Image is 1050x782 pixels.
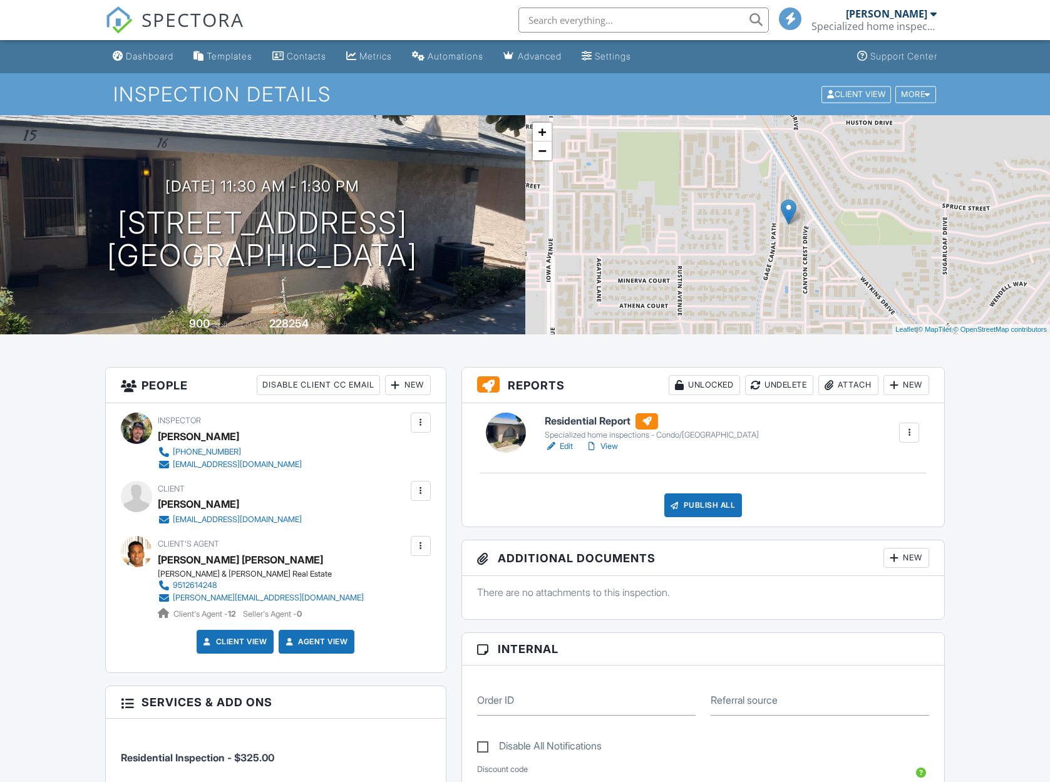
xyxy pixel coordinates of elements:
div: [EMAIL_ADDRESS][DOMAIN_NAME] [173,515,302,525]
strong: 0 [297,609,302,619]
div: Client View [821,86,891,103]
div: [PHONE_NUMBER] [173,447,241,457]
div: Support Center [870,51,937,61]
div: [PERSON_NAME][EMAIL_ADDRESS][DOMAIN_NAME] [173,593,364,603]
div: New [883,548,929,568]
strong: 12 [228,609,236,619]
a: [EMAIL_ADDRESS][DOMAIN_NAME] [158,513,302,526]
a: 9512614248 [158,579,364,592]
h1: Inspection Details [113,83,937,105]
div: | [892,324,1050,335]
div: [PERSON_NAME] [158,495,239,513]
div: New [883,375,929,395]
a: View [585,440,618,453]
div: [PERSON_NAME] [846,8,927,20]
span: Lot Size [241,320,267,329]
p: There are no attachments to this inspection. [477,585,930,599]
div: 9512614248 [173,580,217,590]
a: [EMAIL_ADDRESS][DOMAIN_NAME] [158,458,302,471]
span: Seller's Agent - [243,609,302,619]
span: sq. ft. [212,320,229,329]
div: Contacts [287,51,326,61]
div: Specialized home inspections [811,20,937,33]
div: Undelete [745,375,813,395]
label: Referral source [711,693,778,707]
label: Discount code [477,764,528,775]
a: Leaflet [895,326,916,333]
span: Client's Agent - [173,609,238,619]
div: More [895,86,936,103]
a: Zoom out [533,141,552,160]
h3: Reports [462,368,945,403]
div: Specialized home inspections - Condo/[GEOGRAPHIC_DATA] [545,430,759,440]
span: SPECTORA [142,6,244,33]
div: Automations [428,51,483,61]
a: Client View [201,635,267,648]
div: Disable Client CC Email [257,375,380,395]
h3: Internal [462,633,945,666]
span: sq.ft. [311,320,326,329]
div: [EMAIL_ADDRESS][DOMAIN_NAME] [173,460,302,470]
label: Order ID [477,693,514,707]
div: Attach [818,375,878,395]
a: Residential Report Specialized home inspections - Condo/[GEOGRAPHIC_DATA] [545,413,759,441]
div: Metrics [359,51,392,61]
a: Templates [188,45,257,68]
div: Settings [595,51,631,61]
h3: [DATE] 11:30 am - 1:30 pm [165,178,359,195]
a: Contacts [267,45,331,68]
img: The Best Home Inspection Software - Spectora [105,6,133,34]
h3: People [106,368,446,403]
a: © OpenStreetMap contributors [954,326,1047,333]
a: [PHONE_NUMBER] [158,446,302,458]
a: © MapTiler [918,326,952,333]
span: Inspector [158,416,201,425]
input: Search everything... [518,8,769,33]
a: SPECTORA [105,17,244,43]
div: 900 [189,317,210,330]
a: Zoom in [533,123,552,141]
div: [PERSON_NAME] & [PERSON_NAME] Real Estate [158,569,374,579]
li: Service: Residential Inspection [121,728,431,774]
div: Templates [207,51,252,61]
span: Residential Inspection - $325.00 [121,751,274,764]
span: Client [158,484,185,493]
a: Automations (Basic) [407,45,488,68]
a: Agent View [283,635,347,648]
div: Dashboard [126,51,173,61]
span: Client's Agent [158,539,219,548]
a: Metrics [341,45,397,68]
div: 228254 [269,317,309,330]
h1: [STREET_ADDRESS] [GEOGRAPHIC_DATA] [107,207,418,273]
a: [PERSON_NAME] [PERSON_NAME] [158,550,323,569]
a: Advanced [498,45,567,68]
label: Disable All Notifications [477,740,602,756]
div: New [385,375,431,395]
a: Client View [820,89,894,98]
a: Settings [577,45,636,68]
h3: Additional Documents [462,540,945,576]
a: Dashboard [108,45,178,68]
div: Publish All [664,493,743,517]
h3: Services & Add ons [106,686,446,719]
a: Support Center [852,45,942,68]
a: [PERSON_NAME][EMAIL_ADDRESS][DOMAIN_NAME] [158,592,364,604]
div: Advanced [518,51,562,61]
div: Unlocked [669,375,740,395]
a: Edit [545,440,573,453]
h6: Residential Report [545,413,759,430]
div: [PERSON_NAME] [158,427,239,446]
